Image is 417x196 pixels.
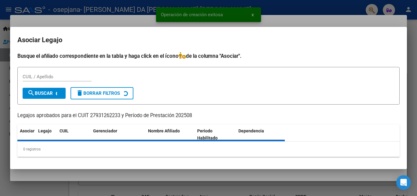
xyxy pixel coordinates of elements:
[76,89,83,97] mat-icon: delete
[76,91,120,96] span: Borrar Filtros
[17,52,400,60] h4: Busque el afiliado correspondiente en la tabla y haga click en el ícono de la columna "Asociar".
[148,128,180,133] span: Nombre Afiliado
[197,128,218,140] span: Periodo Habilitado
[93,128,117,133] span: Gerenciador
[146,124,195,145] datatable-header-cell: Nombre Afiliado
[36,124,57,145] datatable-header-cell: Legajo
[27,91,53,96] span: Buscar
[238,128,264,133] span: Dependencia
[38,128,52,133] span: Legajo
[17,124,36,145] datatable-header-cell: Asociar
[60,128,69,133] span: CUIL
[71,87,133,99] button: Borrar Filtros
[195,124,236,145] datatable-header-cell: Periodo Habilitado
[17,142,400,157] div: 0 registros
[17,112,400,120] p: Legajos aprobados para el CUIT 27931262233 y Período de Prestación 202508
[57,124,91,145] datatable-header-cell: CUIL
[20,128,34,133] span: Asociar
[27,89,35,97] mat-icon: search
[396,175,411,190] div: Open Intercom Messenger
[17,34,400,46] h2: Asociar Legajo
[91,124,146,145] datatable-header-cell: Gerenciador
[236,124,285,145] datatable-header-cell: Dependencia
[23,88,66,99] button: Buscar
